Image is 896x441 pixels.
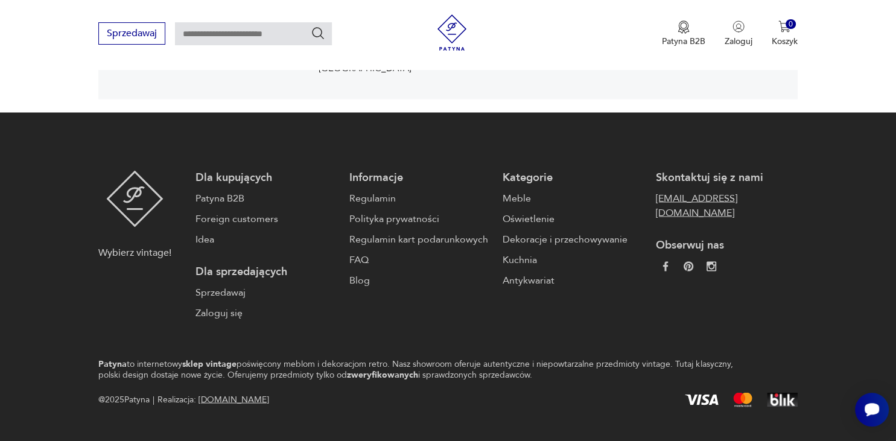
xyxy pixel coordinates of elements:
[106,170,164,227] img: Patyna - sklep z meblami i dekoracjami vintage
[349,273,491,287] a: Blog
[349,170,491,185] p: Informacje
[349,211,491,226] a: Polityka prywatności
[661,261,670,271] img: da9060093f698e4c3cedc1453eec5031.webp
[199,393,269,405] a: [DOMAIN_NAME]
[195,285,337,299] a: Sprzedawaj
[157,392,269,407] span: Realizacja:
[503,273,644,287] a: Antykwariat
[725,21,752,47] button: Zaloguj
[182,358,237,369] strong: sklep vintage
[707,261,716,271] img: c2fd9cf7f39615d9d6839a72ae8e59e5.webp
[311,26,325,40] button: Szukaj
[153,392,154,407] div: |
[195,211,337,226] a: Foreign customers
[685,394,719,405] img: Visa
[733,392,752,407] img: Mastercard
[503,232,644,246] a: Dekoracje i przechowywanie
[349,252,491,267] a: FAQ
[347,369,418,380] strong: zweryfikowanych
[503,191,644,205] a: Meble
[772,36,798,47] p: Koszyk
[656,191,797,220] a: [EMAIL_ADDRESS][DOMAIN_NAME]
[503,170,644,185] p: Kategorie
[772,21,798,47] button: 0Koszyk
[195,191,337,205] a: Patyna B2B
[678,21,690,34] img: Ikona medalu
[662,21,705,47] button: Patyna B2B
[98,358,127,369] strong: Patyna
[662,36,705,47] p: Patyna B2B
[767,392,798,407] img: BLIK
[98,22,165,45] button: Sprzedawaj
[98,358,755,380] p: to internetowy poświęcony meblom i dekoracjom retro. Nasz showroom oferuje autentyczne i niepowta...
[98,245,171,259] p: Wybierz vintage!
[732,21,745,33] img: Ikonka użytkownika
[656,170,797,185] p: Skontaktuj się z nami
[855,393,889,427] iframe: Smartsupp widget button
[778,21,790,33] img: Ikona koszyka
[786,19,796,30] div: 0
[503,211,644,226] a: Oświetlenie
[503,252,644,267] a: Kuchnia
[349,191,491,205] a: Regulamin
[98,30,165,39] a: Sprzedawaj
[195,305,337,320] a: Zaloguj się
[195,264,337,279] p: Dla sprzedających
[684,261,693,271] img: 37d27d81a828e637adc9f9cb2e3d3a8a.webp
[434,14,470,51] img: Patyna - sklep z meblami i dekoracjami vintage
[195,170,337,185] p: Dla kupujących
[195,232,337,246] a: Idea
[662,21,705,47] a: Ikona medaluPatyna B2B
[349,232,491,246] a: Regulamin kart podarunkowych
[656,238,797,252] p: Obserwuj nas
[725,36,752,47] p: Zaloguj
[98,392,150,407] span: @ 2025 Patyna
